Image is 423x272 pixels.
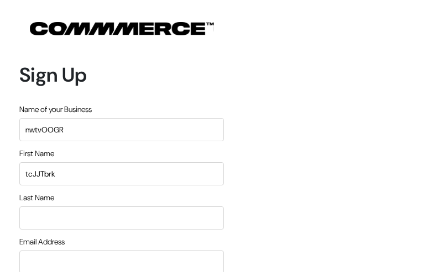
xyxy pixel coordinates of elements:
[19,192,54,204] label: Last Name
[19,63,224,87] h1: Sign Up
[19,236,65,248] label: Email Address
[30,22,214,35] img: COMMMERCE
[19,104,92,115] label: Name of your Business
[19,148,54,159] label: First Name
